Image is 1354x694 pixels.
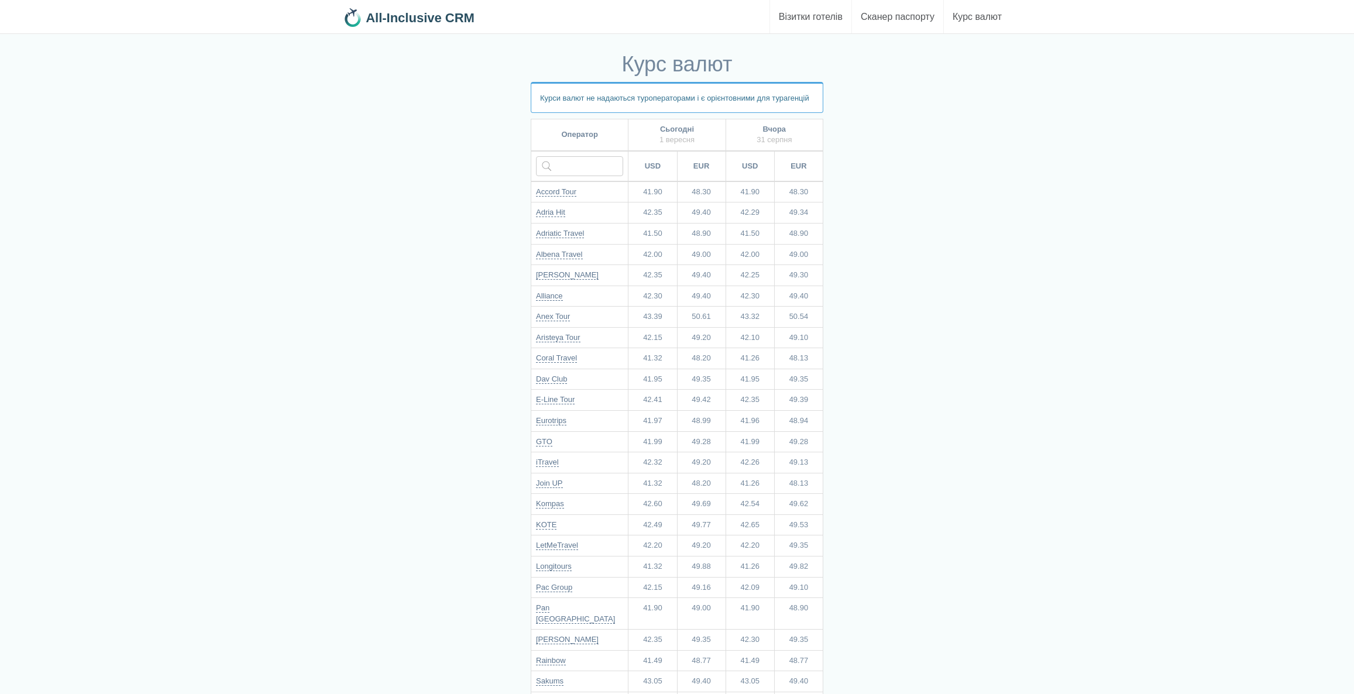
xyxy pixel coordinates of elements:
td: 41.90 [726,181,774,202]
a: [PERSON_NAME] [536,270,599,280]
td: 42.20 [628,535,677,556]
td: 42.35 [628,265,677,286]
a: KOTE [536,520,556,530]
td: 41.99 [726,431,774,452]
td: 48.77 [774,650,823,671]
td: 48.77 [677,650,726,671]
td: 42.32 [628,452,677,473]
td: 48.30 [677,181,726,202]
td: 49.40 [677,202,726,224]
td: 42.65 [726,514,774,535]
td: 41.99 [628,431,677,452]
td: 42.49 [628,514,677,535]
td: 42.09 [726,577,774,598]
td: 49.28 [677,431,726,452]
td: 49.00 [677,244,726,265]
a: Join UP [536,479,563,488]
a: Coral Travel [536,353,577,363]
a: [PERSON_NAME] [536,635,599,644]
th: Оператор [531,119,628,151]
td: 49.20 [677,535,726,556]
td: 49.10 [774,577,823,598]
a: iTravel [536,458,559,467]
td: 49.35 [774,535,823,556]
td: 41.49 [628,650,677,671]
td: 48.90 [774,223,823,244]
td: 48.20 [677,348,726,369]
b: Сьогодні [660,125,694,133]
td: 48.90 [774,598,823,630]
td: 48.90 [677,223,726,244]
td: 42.35 [628,630,677,651]
td: 49.00 [677,598,726,630]
td: 49.16 [677,577,726,598]
th: USD [726,151,774,181]
td: 43.32 [726,307,774,328]
td: 41.90 [628,181,677,202]
td: 41.90 [628,598,677,630]
td: 42.30 [726,286,774,307]
td: 42.30 [628,286,677,307]
td: 49.40 [677,265,726,286]
td: 49.69 [677,494,726,515]
th: USD [628,151,677,181]
td: 49.35 [774,630,823,651]
a: Adriatic Travel [536,229,584,238]
td: 41.95 [628,369,677,390]
td: 49.40 [774,286,823,307]
td: 50.54 [774,307,823,328]
a: LetMeTravel [536,541,578,550]
td: 42.00 [628,244,677,265]
td: 49.34 [774,202,823,224]
th: EUR [774,151,823,181]
a: Longitours [536,562,572,571]
td: 41.50 [628,223,677,244]
td: 48.13 [774,473,823,494]
a: Anex Tour [536,312,570,321]
a: Dav Club [536,375,567,384]
td: 42.15 [628,577,677,598]
td: 42.29 [726,202,774,224]
td: 49.42 [677,390,726,411]
td: 49.77 [677,514,726,535]
a: Adria Hit [536,208,565,217]
td: 49.35 [774,369,823,390]
td: 41.97 [628,411,677,432]
span: 31 серпня [757,135,792,144]
img: 32x32.png [343,8,362,27]
a: Albena Travel [536,250,583,259]
p: Курси валют не надаються туроператорами і є орієнтовними для турагенцій [531,82,823,113]
td: 41.26 [726,556,774,577]
a: Pac Group [536,583,572,592]
td: 43.39 [628,307,677,328]
b: Вчора [763,125,786,133]
a: Aristeya Tour [536,333,580,342]
td: 43.05 [726,671,774,692]
td: 42.00 [726,244,774,265]
td: 42.26 [726,452,774,473]
a: Pan [GEOGRAPHIC_DATA] [536,603,615,624]
a: GTO [536,437,552,446]
span: 1 вересня [659,135,695,144]
td: 42.25 [726,265,774,286]
td: 49.88 [677,556,726,577]
td: 42.60 [628,494,677,515]
td: 42.41 [628,390,677,411]
td: 49.20 [677,327,726,348]
a: Sakums [536,676,563,686]
td: 49.20 [677,452,726,473]
td: 42.15 [628,327,677,348]
td: 49.62 [774,494,823,515]
td: 41.95 [726,369,774,390]
a: Kompas [536,499,564,509]
td: 41.32 [628,348,677,369]
input: Введіть назву [536,156,623,176]
td: 41.50 [726,223,774,244]
td: 49.35 [677,369,726,390]
td: 48.94 [774,411,823,432]
td: 42.30 [726,630,774,651]
td: 48.99 [677,411,726,432]
td: 48.13 [774,348,823,369]
td: 41.26 [726,348,774,369]
td: 49.10 [774,327,823,348]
